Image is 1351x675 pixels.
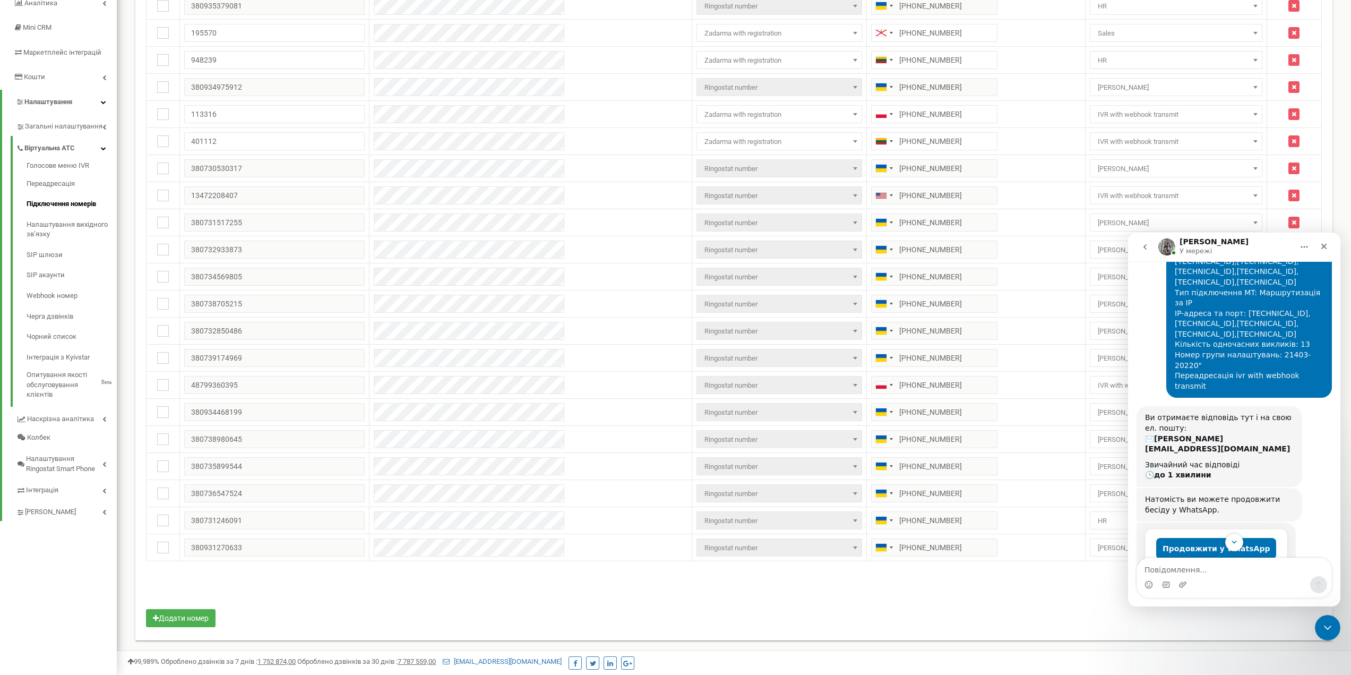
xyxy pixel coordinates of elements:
[1090,268,1262,286] span: Притула Юлія
[872,268,896,285] div: Telephone country code
[871,159,997,177] input: 050 123 4567
[1094,351,1258,366] span: Вежичанін Іван
[872,349,896,366] div: Telephone country code
[696,539,863,557] span: Ringostat number
[696,403,863,421] span: Ringostat number
[872,79,896,96] div: Telephone country code
[1090,51,1262,69] span: HR
[696,159,863,177] span: Ringostat number
[1090,186,1262,204] span: IVR with webhook transmit
[1090,295,1262,313] span: Пашков Олексій
[27,286,117,306] a: Webhook номер
[700,541,859,556] span: Ringostat number
[24,143,75,153] span: Віртуальна АТС
[1094,80,1258,95] span: Слободянюк Людмила
[871,268,997,286] input: 050 123 4567
[1090,376,1262,394] span: IVR with webhook transmit
[1094,297,1258,312] span: Пашков Олексій
[1094,134,1258,149] span: IVR with webhook transmit
[1090,349,1262,367] span: Вежичанін Іван
[700,161,859,176] span: Ringostat number
[696,241,863,259] span: Ringostat number
[297,657,436,665] span: Оброблено дзвінків за 30 днів :
[871,295,997,313] input: 050 123 4567
[1090,403,1262,421] span: Волобуєва Валерія
[1090,213,1262,232] span: Кирса Аліна
[700,107,859,122] span: Zadarma with registration
[1090,511,1262,529] span: HR
[27,161,117,174] a: Голосове меню IVR
[871,511,997,529] input: 050 123 4567
[700,134,859,149] span: Zadarma with registration
[696,349,863,367] span: Ringostat number
[1094,459,1258,474] span: Буряк Яків
[1094,161,1258,176] span: Ірина Філімонова
[16,136,117,158] a: Віртуальна АТС
[871,539,997,557] input: 050 123 4567
[700,189,859,203] span: Ringostat number
[872,539,896,556] div: Telephone country code
[1090,322,1262,340] span: Яременко Владислава
[398,657,436,665] u: 7 787 559,00
[1094,189,1258,203] span: IVR with webhook transmit
[872,214,896,231] div: Telephone country code
[871,241,997,259] input: 050 123 4567
[872,187,896,204] div: Telephone country code
[27,347,117,368] a: Інтеграція з Kyivstar
[27,327,117,347] a: Чорний список
[1090,241,1262,259] span: Довбиш Катерина
[700,324,859,339] span: Ringostat number
[26,454,102,474] span: Налаштування Ringostat Smart Phone
[871,403,997,421] input: 050 123 4567
[1315,615,1340,640] iframe: Intercom live chat
[696,268,863,286] span: Ringostat number
[1090,24,1262,42] span: Sales
[23,23,51,31] span: Mini CRM
[1090,484,1262,502] span: Федик Назар
[700,297,859,312] span: Ringostat number
[1090,78,1262,96] span: Слободянюк Людмила
[872,106,896,123] div: Telephone country code
[700,514,859,528] span: Ringostat number
[696,186,863,204] span: Ringostat number
[696,457,863,475] span: Ringostat number
[257,657,296,665] u: 1 752 874,00
[1128,233,1340,606] iframe: Intercom live chat
[27,414,94,424] span: Наскрізна аналітика
[700,405,859,420] span: Ringostat number
[871,349,997,367] input: 050 123 4567
[872,295,896,312] div: Telephone country code
[872,322,896,339] div: Telephone country code
[871,51,997,69] input: (8-612) 34567
[872,133,896,150] div: Telephone country code
[24,98,72,106] span: Налаштування
[696,484,863,502] span: Ringostat number
[871,105,997,123] input: 512 345 678
[872,24,896,41] div: Telephone country code
[1090,539,1262,557] span: Радкевич Євгеній
[161,657,296,665] span: Оброблено дзвінків за 7 днів :
[700,351,859,366] span: Ringostat number
[1094,270,1258,285] span: Притула Юлія
[25,122,102,132] span: Загальні налаштування
[16,500,117,522] a: [PERSON_NAME]
[16,407,117,429] a: Наскрізна аналітика
[871,457,997,475] input: 050 123 4567
[1090,159,1262,177] span: Ірина Філімонова
[25,507,76,517] span: [PERSON_NAME]
[696,51,863,69] span: Zadarma with registration
[1094,216,1258,230] span: Кирса Аліна
[700,80,859,95] span: Ringostat number
[696,295,863,313] span: Ringostat number
[16,114,117,136] a: Загальні налаштування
